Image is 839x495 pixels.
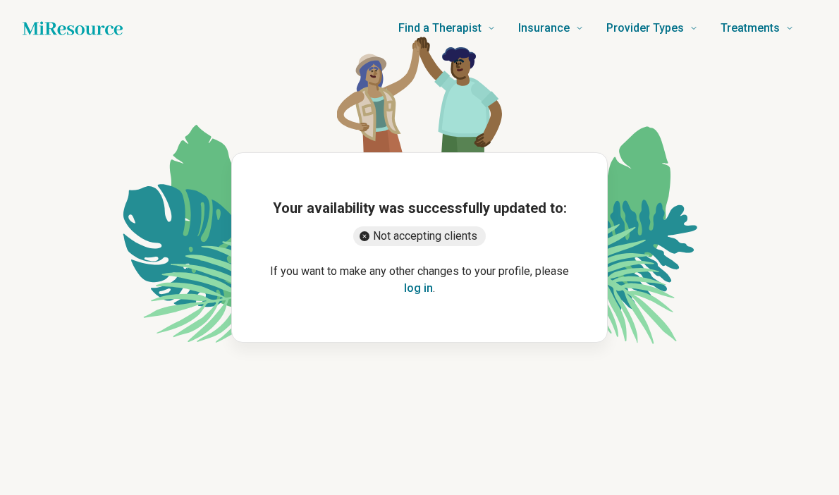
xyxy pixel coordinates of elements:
button: log in [404,280,433,297]
span: Find a Therapist [398,18,482,38]
a: Home page [23,14,123,42]
div: Not accepting clients [353,226,486,246]
span: Provider Types [606,18,684,38]
p: If you want to make any other changes to your profile, please . [255,263,584,297]
span: Insurance [518,18,570,38]
span: Treatments [721,18,780,38]
h1: Your availability was successfully updated to: [273,198,567,218]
